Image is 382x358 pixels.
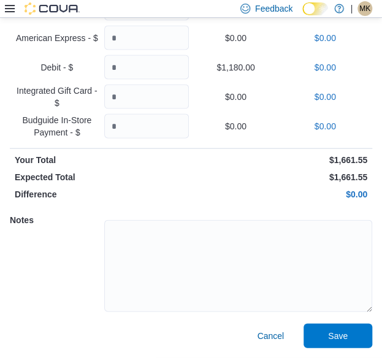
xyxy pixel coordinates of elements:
[194,171,368,183] p: $1,661.55
[194,32,278,44] p: $0.00
[15,171,189,183] p: Expected Total
[15,114,99,139] p: Budguide In-Store Payment - $
[359,1,370,16] span: MK
[194,154,368,166] p: $1,661.55
[15,154,189,166] p: Your Total
[15,85,99,109] p: Integrated Gift Card - $
[283,32,367,44] p: $0.00
[283,91,367,103] p: $0.00
[283,120,367,132] p: $0.00
[194,188,368,200] p: $0.00
[104,114,189,139] input: Quantity
[283,61,367,74] p: $0.00
[15,32,99,44] p: American Express - $
[104,85,189,109] input: Quantity
[104,55,189,80] input: Quantity
[328,330,348,342] span: Save
[104,26,189,50] input: Quantity
[10,208,102,232] h5: Notes
[304,324,372,348] button: Save
[15,188,189,200] p: Difference
[194,120,278,132] p: $0.00
[25,2,80,15] img: Cova
[350,1,353,16] p: |
[194,91,278,103] p: $0.00
[302,2,328,15] input: Dark Mode
[357,1,372,16] div: Melanie Kowalski
[257,330,284,342] span: Cancel
[194,61,278,74] p: $1,180.00
[15,61,99,74] p: Debit - $
[252,324,289,348] button: Cancel
[255,2,292,15] span: Feedback
[302,15,303,16] span: Dark Mode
